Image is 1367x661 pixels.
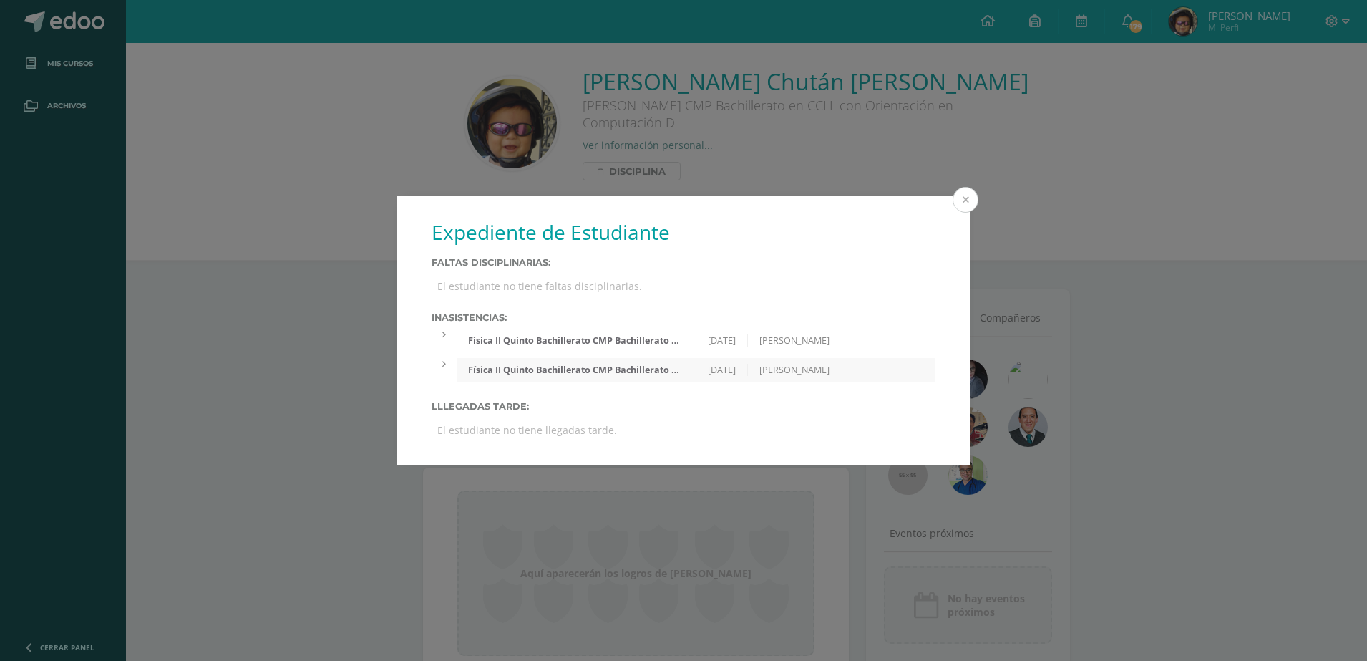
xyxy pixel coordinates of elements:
label: Faltas Disciplinarias: [432,257,935,268]
div: El estudiante no tiene llegadas tarde. [432,418,935,443]
div: [DATE] [696,364,748,376]
div: Física II Quinto Bachillerato CMP Bachillerato en CCLL con Orientación en Computación 'D' [457,364,696,376]
label: Lllegadas tarde: [432,401,935,412]
h1: Expediente de Estudiante [432,218,935,246]
div: [PERSON_NAME] [748,334,841,347]
div: Física II Quinto Bachillerato CMP Bachillerato en CCLL con Orientación en Computación 'D' [457,334,696,347]
div: El estudiante no tiene faltas disciplinarias. [432,274,935,299]
button: Close (Esc) [953,187,978,213]
div: [PERSON_NAME] [748,364,841,376]
label: Inasistencias: [432,312,935,323]
div: [DATE] [696,334,748,347]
